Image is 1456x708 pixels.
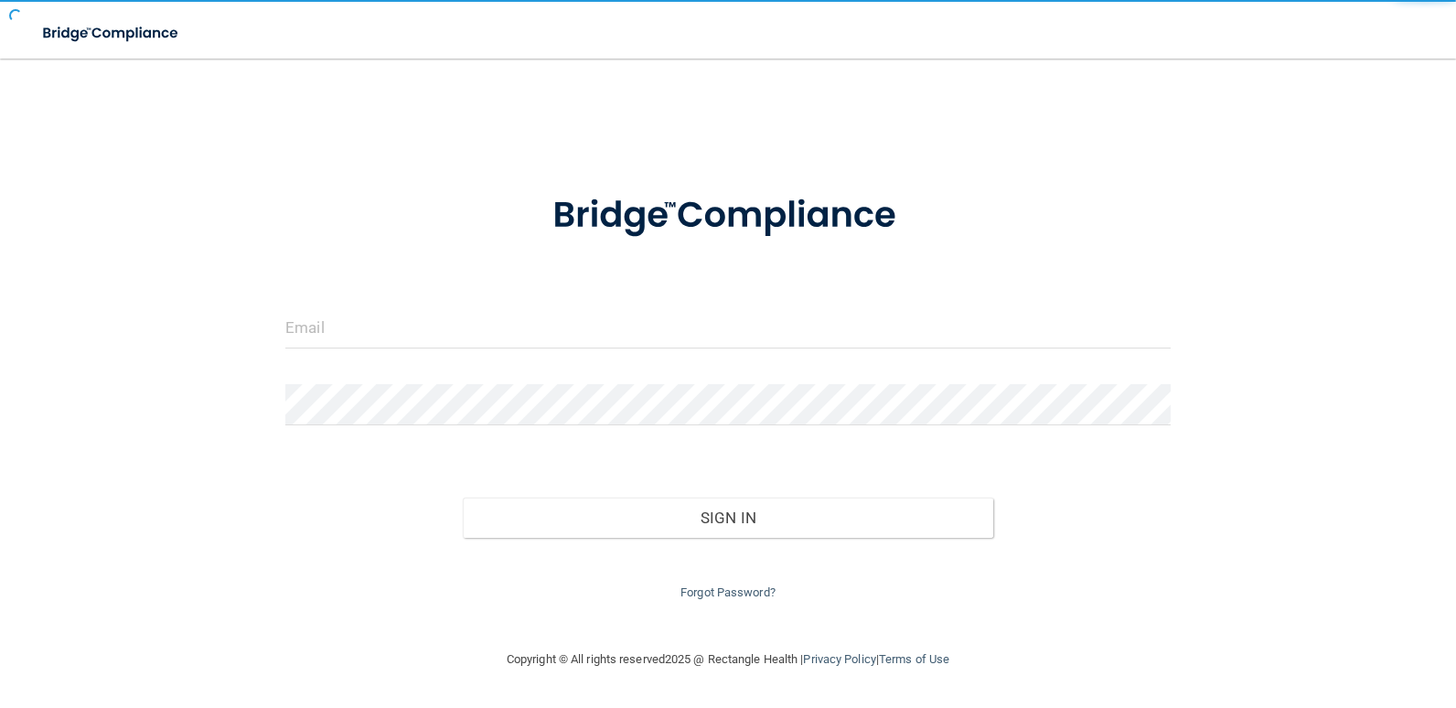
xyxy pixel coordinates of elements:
[803,652,875,666] a: Privacy Policy
[27,15,196,52] img: bridge_compliance_login_screen.278c3ca4.svg
[463,498,994,538] button: Sign In
[394,630,1062,689] div: Copyright © All rights reserved 2025 @ Rectangle Health | |
[515,168,941,263] img: bridge_compliance_login_screen.278c3ca4.svg
[680,585,776,599] a: Forgot Password?
[285,307,1171,349] input: Email
[879,652,949,666] a: Terms of Use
